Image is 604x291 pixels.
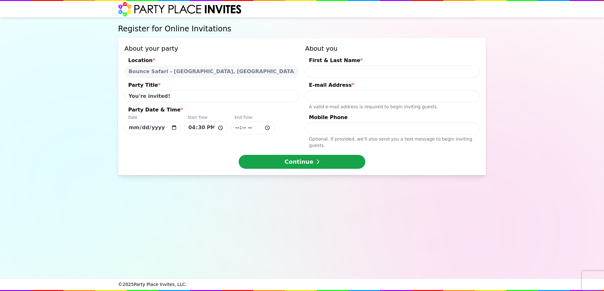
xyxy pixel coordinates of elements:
div: E-mail Address [305,81,480,90]
h3: About your party [124,44,299,53]
div: Location [124,57,299,66]
div: Mobile Phone [305,114,480,123]
div: Date [124,115,181,121]
div: Party Title [124,81,299,90]
img: Party Place Invites [118,2,242,17]
div: A valid e-mail address is required to begin inviting guests. [305,102,480,110]
div: End Time [231,115,275,121]
div: © 2025 Party Place Invites, LLC. [118,279,486,290]
input: Party Date & Time*DateStart TimeEnd Time [184,121,228,134]
div: Party Date & Time [124,106,299,115]
h1: Register for Online Invitations [118,24,486,34]
div: Start Time [184,115,228,121]
input: Party Date & Time*DateStart TimeEnd Time [231,121,275,134]
input: First & Last Name* [305,66,480,78]
div: Optional. If provided, we ' ll also send you a text message to begin inviting guests. [305,135,480,149]
input: Mobile PhoneOptional. If provided, we'll also send you a text message to begin inviting guests. [305,123,480,135]
select: Location* [124,66,299,78]
input: Party Title* [124,90,299,102]
div: First & Last Name [305,57,480,66]
input: Party Date & Time*DateStart TimeEnd Time [124,121,181,134]
input: E-mail Address*A valid e-mail address is required to begin inviting guests. [305,90,480,102]
button: Continue [239,155,365,169]
h3: About you [305,44,480,53]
